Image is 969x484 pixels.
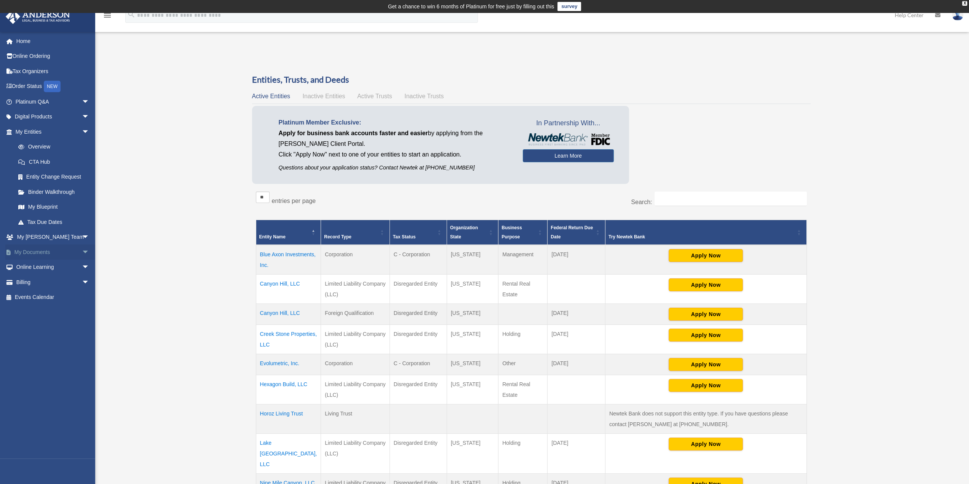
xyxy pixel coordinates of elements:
[5,34,101,49] a: Home
[103,11,112,20] i: menu
[279,149,511,160] p: Click "Apply Now" next to one of your entities to start an application.
[962,1,967,6] div: close
[127,10,136,19] i: search
[279,117,511,128] p: Platinum Member Exclusive:
[390,354,447,375] td: C - Corporation
[390,274,447,303] td: Disregarded Entity
[447,303,498,324] td: [US_STATE]
[5,79,101,94] a: Order StatusNEW
[44,81,61,92] div: NEW
[390,245,447,275] td: C - Corporation
[82,109,97,125] span: arrow_drop_down
[82,260,97,275] span: arrow_drop_down
[404,93,444,99] span: Inactive Trusts
[551,225,593,240] span: Federal Return Due Date
[324,234,351,240] span: Record Type
[279,163,511,173] p: Questions about your application status? Contact Newtek at [PHONE_NUMBER]
[447,245,498,275] td: [US_STATE]
[669,438,743,450] button: Apply Now
[952,10,963,21] img: User Pic
[321,404,390,433] td: Living Trust
[103,13,112,20] a: menu
[390,220,447,245] th: Tax Status: Activate to sort
[523,149,614,162] a: Learn More
[631,199,652,205] label: Search:
[321,354,390,375] td: Corporation
[259,234,286,240] span: Entity Name
[256,274,321,303] td: Canyon Hill, LLC
[11,169,97,185] a: Entity Change Request
[669,329,743,342] button: Apply Now
[321,245,390,275] td: Corporation
[357,93,392,99] span: Active Trusts
[557,2,581,11] a: survey
[447,375,498,404] td: [US_STATE]
[321,324,390,354] td: Limited Liability Company (LLC)
[3,9,72,24] img: Anderson Advisors Platinum Portal
[5,49,101,64] a: Online Ordering
[256,220,321,245] th: Entity Name: Activate to invert sorting
[82,124,97,140] span: arrow_drop_down
[82,94,97,110] span: arrow_drop_down
[390,375,447,404] td: Disregarded Entity
[450,225,478,240] span: Organization State
[256,404,321,433] td: Horoz Living Trust
[5,244,101,260] a: My Documentsarrow_drop_down
[5,109,101,125] a: Digital Productsarrow_drop_down
[5,124,97,139] a: My Entitiesarrow_drop_down
[5,290,101,305] a: Events Calendar
[252,74,811,86] h3: Entities, Trusts, and Deeds
[498,245,548,275] td: Management
[393,234,416,240] span: Tax Status
[501,225,522,240] span: Business Purpose
[498,354,548,375] td: Other
[447,324,498,354] td: [US_STATE]
[669,308,743,321] button: Apply Now
[256,245,321,275] td: Blue Axon Investments, Inc.
[321,303,390,324] td: Foreign Qualification
[256,324,321,354] td: Creek Stone Properties, LLC
[605,404,807,433] td: Newtek Bank does not support this entity type. If you have questions please contact [PERSON_NAME]...
[523,117,614,129] span: In Partnership With...
[498,324,548,354] td: Holding
[321,220,390,245] th: Record Type: Activate to sort
[5,275,101,290] a: Billingarrow_drop_down
[548,354,605,375] td: [DATE]
[5,230,101,245] a: My [PERSON_NAME] Teamarrow_drop_down
[669,379,743,392] button: Apply Now
[548,303,605,324] td: [DATE]
[447,354,498,375] td: [US_STATE]
[256,375,321,404] td: Hexagon Build, LLC
[252,93,290,99] span: Active Entities
[498,220,548,245] th: Business Purpose: Activate to sort
[256,303,321,324] td: Canyon Hill, LLC
[608,232,795,241] div: Try Newtek Bank
[548,220,605,245] th: Federal Return Due Date: Activate to sort
[527,133,610,145] img: NewtekBankLogoSM.png
[279,130,428,136] span: Apply for business bank accounts faster and easier
[669,278,743,291] button: Apply Now
[256,354,321,375] td: Evolumetric, Inc.
[11,139,93,155] a: Overview
[390,324,447,354] td: Disregarded Entity
[256,433,321,473] td: Lake [GEOGRAPHIC_DATA], LLC
[548,324,605,354] td: [DATE]
[5,260,101,275] a: Online Learningarrow_drop_down
[669,249,743,262] button: Apply Now
[82,230,97,245] span: arrow_drop_down
[447,433,498,473] td: [US_STATE]
[279,128,511,149] p: by applying from the [PERSON_NAME] Client Portal.
[321,375,390,404] td: Limited Liability Company (LLC)
[605,220,807,245] th: Try Newtek Bank : Activate to sort
[548,433,605,473] td: [DATE]
[321,433,390,473] td: Limited Liability Company (LLC)
[498,274,548,303] td: Rental Real Estate
[669,358,743,371] button: Apply Now
[548,245,605,275] td: [DATE]
[388,2,554,11] div: Get a chance to win 6 months of Platinum for free just by filling out this
[498,433,548,473] td: Holding
[321,274,390,303] td: Limited Liability Company (LLC)
[11,214,97,230] a: Tax Due Dates
[498,375,548,404] td: Rental Real Estate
